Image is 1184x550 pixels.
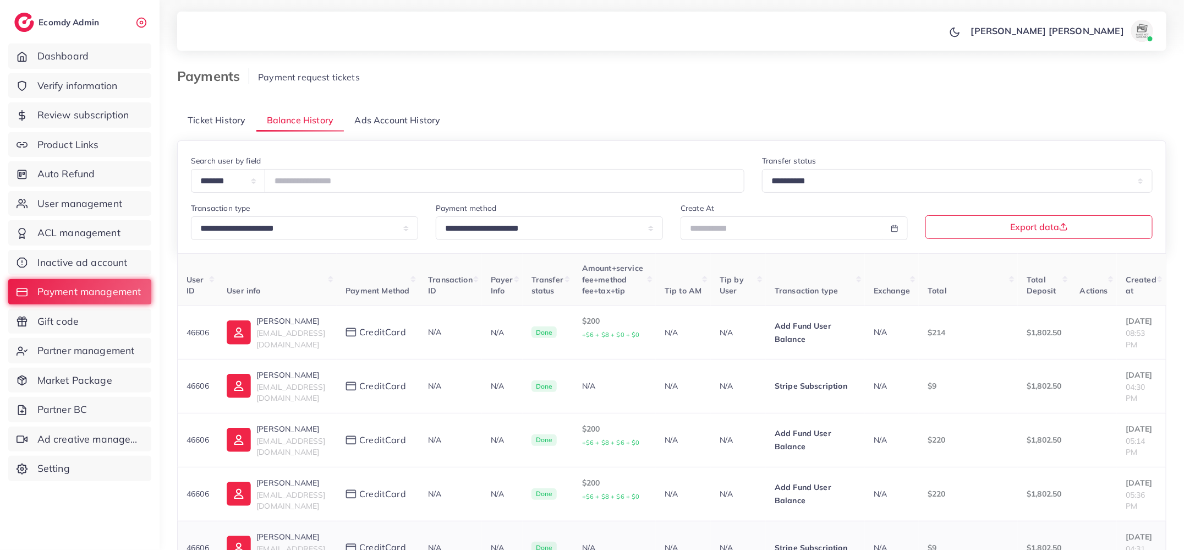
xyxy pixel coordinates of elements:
[8,338,151,363] a: Partner management
[8,220,151,246] a: ACL management
[8,427,151,452] a: Ad creative management
[37,314,79,329] span: Gift code
[1131,20,1153,42] img: avatar
[37,49,89,63] span: Dashboard
[39,17,102,28] h2: Ecomdy Admin
[8,132,151,157] a: Product Links
[8,102,151,128] a: Review subscription
[8,309,151,334] a: Gift code
[971,24,1124,37] p: [PERSON_NAME] [PERSON_NAME]
[37,344,135,358] span: Partner management
[37,79,118,93] span: Verify information
[14,13,34,32] img: logo
[8,368,151,393] a: Market Package
[8,456,151,481] a: Setting
[8,161,151,187] a: Auto Refund
[37,285,141,299] span: Payment management
[8,279,151,304] a: Payment management
[37,432,143,446] span: Ad creative management
[37,226,120,240] span: ACL management
[37,255,128,270] span: Inactive ad account
[8,73,151,99] a: Verify information
[37,167,95,181] span: Auto Refund
[965,20,1158,42] a: [PERSON_NAME] [PERSON_NAME]avatar
[8,191,151,216] a: User management
[37,108,129,122] span: Review subscription
[37,197,122,211] span: User management
[14,13,102,32] a: logoEcomdy Admin
[8,397,151,422] a: Partner BC
[37,373,112,388] span: Market Package
[37,138,99,152] span: Product Links
[8,250,151,275] a: Inactive ad account
[37,461,70,476] span: Setting
[37,402,87,417] span: Partner BC
[8,43,151,69] a: Dashboard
